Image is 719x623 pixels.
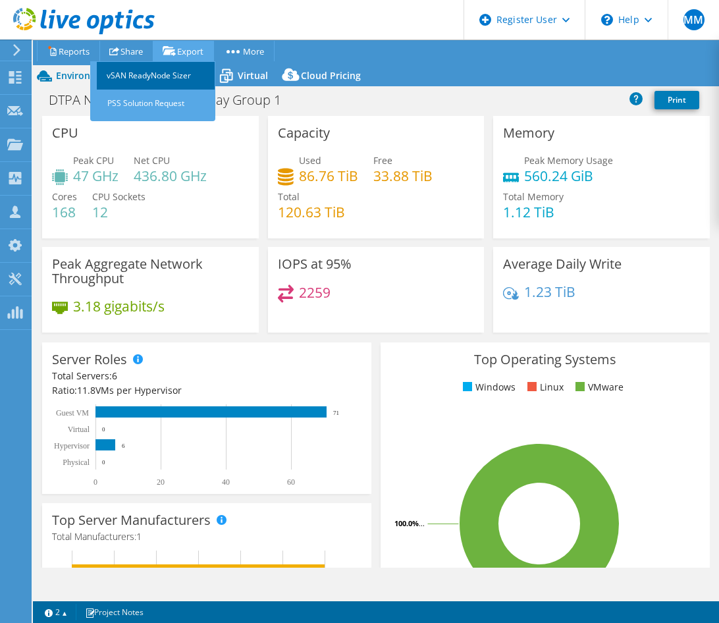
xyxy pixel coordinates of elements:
h3: IOPS at 95% [278,257,352,271]
a: PSS Solution Request [97,90,215,117]
h1: DTPA NHT May FY26 - Roleplay Group 1 [43,93,302,107]
a: Print [654,91,699,109]
span: Cloud Pricing [301,69,361,82]
span: Free [373,154,392,167]
h3: Capacity [278,126,330,140]
span: 1 [136,530,142,543]
text: Virtual [68,425,90,434]
h4: 1.12 TiB [503,205,564,219]
text: Guest VM [56,408,89,418]
text: 71 [333,410,339,416]
text: Hypervisor [54,441,90,450]
tspan: ... [419,518,425,528]
span: Used [299,154,321,167]
div: Ratio: VMs per Hypervisor [52,383,361,398]
h4: 436.80 GHz [134,169,207,183]
span: Cores [52,190,77,203]
h3: Top Operating Systems [390,352,700,367]
li: VMware [572,380,624,394]
li: Linux [524,380,564,394]
text: 0 [102,459,105,466]
text: 40 [222,477,230,487]
span: CPU Sockets [92,190,146,203]
text: 6 [122,443,125,449]
text: 60 [287,477,295,487]
h4: 2259 [299,285,331,300]
a: More [213,41,275,61]
a: Reports [37,41,100,61]
span: Total [278,190,300,203]
h4: 560.24 GiB [524,169,613,183]
h4: 86.76 TiB [299,169,358,183]
h3: Server Roles [52,352,127,367]
span: Net CPU [134,154,170,167]
span: Total Memory [503,190,564,203]
tspan: 100.0% [394,518,419,528]
h4: 47 GHz [73,169,119,183]
h3: Peak Aggregate Network Throughput [52,257,249,286]
h3: Top Server Manufacturers [52,513,211,528]
li: Windows [460,380,516,394]
span: Peak Memory Usage [524,154,613,167]
svg: \n [601,14,613,26]
a: Project Notes [76,604,153,620]
a: Share [99,41,153,61]
span: 6 [112,369,117,382]
text: 20 [157,477,165,487]
a: 2 [36,604,76,620]
h4: 12 [92,205,146,219]
div: Total Servers: [52,369,207,383]
h4: 3.18 gigabits/s [73,299,165,313]
span: Peak CPU [73,154,114,167]
h3: Memory [503,126,554,140]
span: 11.8 [77,384,95,396]
text: 0 [102,426,105,433]
span: MM [683,9,705,30]
a: Export [153,41,214,61]
span: Environment [56,69,114,82]
h3: CPU [52,126,78,140]
text: 0 [93,477,97,487]
h4: 120.63 TiB [278,205,345,219]
a: vSAN ReadyNode Sizer [97,62,215,90]
h4: 33.88 TiB [373,169,433,183]
h4: Total Manufacturers: [52,529,361,544]
h4: 1.23 TiB [524,284,575,299]
span: Virtual [238,69,268,82]
h4: 168 [52,205,77,219]
text: Physical [63,458,90,467]
h3: Average Daily Write [503,257,622,271]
